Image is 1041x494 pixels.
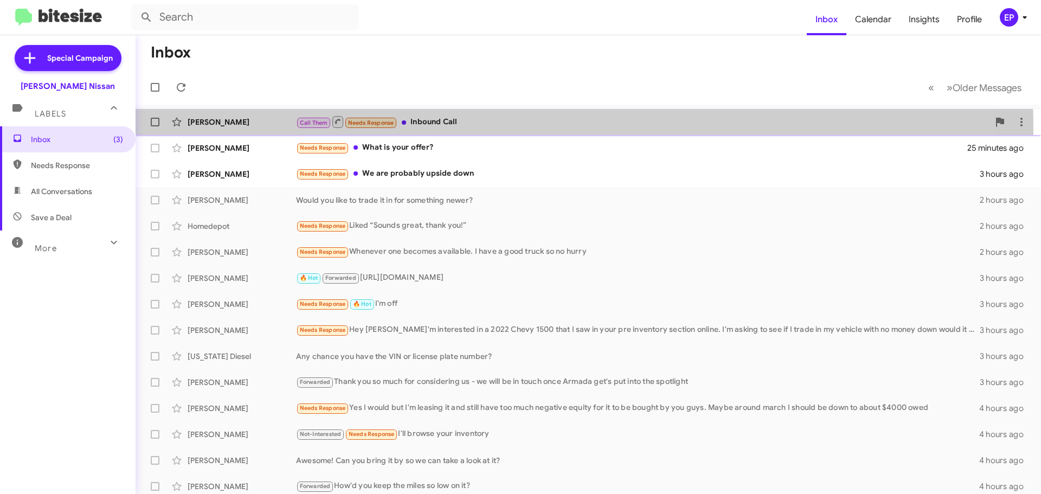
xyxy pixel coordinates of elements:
span: Special Campaign [47,53,113,63]
div: 4 hours ago [979,481,1032,492]
button: EP [991,8,1029,27]
div: 3 hours ago [980,169,1032,179]
button: Previous [922,76,941,99]
div: I'll browse your inventory [296,428,979,440]
button: Next [940,76,1028,99]
div: 3 hours ago [980,299,1032,310]
a: Insights [900,4,948,35]
div: 4 hours ago [979,429,1032,440]
div: [PERSON_NAME] [188,195,296,206]
div: 3 hours ago [980,377,1032,388]
div: 2 hours ago [980,221,1032,232]
span: Needs Response [300,405,346,412]
div: 4 hours ago [979,403,1032,414]
div: [PERSON_NAME] [188,143,296,153]
span: Needs Response [349,431,395,438]
nav: Page navigation example [922,76,1028,99]
div: [PERSON_NAME] [188,247,296,258]
span: Needs Response [300,326,346,333]
a: Special Campaign [15,45,121,71]
span: Needs Response [300,248,346,255]
span: All Conversations [31,186,92,197]
div: [US_STATE] Diesel [188,351,296,362]
div: 2 hours ago [980,247,1032,258]
span: Needs Response [348,119,394,126]
span: Save a Deal [31,212,72,223]
span: « [928,81,934,94]
div: Yes I would but I'm leasing it and still have too much negative equity for it to be bought by you... [296,402,979,414]
span: Call Them [300,119,328,126]
span: Forwarded [297,377,333,388]
div: [PERSON_NAME] [188,117,296,127]
div: EP [1000,8,1018,27]
span: Needs Response [300,144,346,151]
div: [PERSON_NAME] [188,169,296,179]
div: [URL][DOMAIN_NAME] [296,272,980,284]
div: 3 hours ago [980,273,1032,284]
div: 25 minutes ago [967,143,1032,153]
div: Whenever one becomes available. I have a good truck so no hurry [296,246,980,258]
div: Any chance you have the VIN or license plate number? [296,351,980,362]
div: [PERSON_NAME] [188,429,296,440]
div: [PERSON_NAME] [188,377,296,388]
span: Inbox [31,134,123,145]
div: 4 hours ago [979,455,1032,466]
div: Homedepot [188,221,296,232]
h1: Inbox [151,44,191,61]
div: Thank you so much for considering us - we will be in touch once Armada get's put into the spotlight [296,376,980,388]
div: How'd you keep the miles so low on it? [296,480,979,492]
span: 🔥 Hot [300,274,318,281]
div: [PERSON_NAME] [188,299,296,310]
div: 3 hours ago [980,351,1032,362]
input: Search [131,4,359,30]
span: Forwarded [297,482,333,492]
div: [PERSON_NAME] [188,455,296,466]
div: [PERSON_NAME] [188,403,296,414]
span: » [947,81,953,94]
div: Inbound Call [296,115,989,129]
div: Hey [PERSON_NAME]'m interested in a 2022 Chevy 1500 that I saw in your pre inventory section onli... [296,324,980,336]
span: Labels [35,109,66,119]
div: What is your offer? [296,142,967,154]
div: [PERSON_NAME] [188,325,296,336]
span: Needs Response [300,300,346,307]
span: More [35,243,57,253]
div: [PERSON_NAME] Nissan [21,81,115,92]
div: Would you like to trade it in for something newer? [296,195,980,206]
span: Not-Interested [300,431,342,438]
span: Needs Response [31,160,123,171]
span: (3) [113,134,123,145]
div: [PERSON_NAME] [188,273,296,284]
span: Forwarded [323,273,358,284]
a: Inbox [807,4,846,35]
div: Liked “Sounds great, thank you!” [296,220,980,232]
span: 🔥 Hot [353,300,371,307]
div: We are probably upside down [296,168,980,180]
div: 2 hours ago [980,195,1032,206]
div: 3 hours ago [980,325,1032,336]
span: Needs Response [300,170,346,177]
a: Profile [948,4,991,35]
div: [PERSON_NAME] [188,481,296,492]
a: Calendar [846,4,900,35]
div: Awesome! Can you bring it by so we can take a look at it? [296,455,979,466]
span: Needs Response [300,222,346,229]
div: I'm off [296,298,980,310]
span: Older Messages [953,82,1021,94]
